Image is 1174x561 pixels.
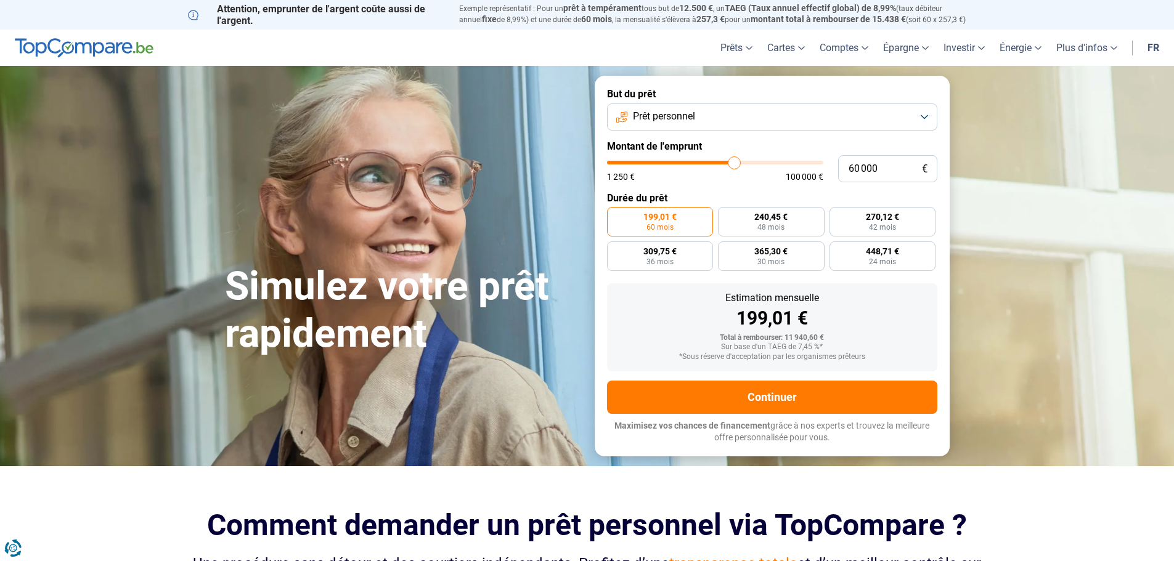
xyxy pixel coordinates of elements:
[188,3,444,26] p: Attention, emprunter de l'argent coûte aussi de l'argent.
[754,247,788,256] span: 365,30 €
[617,309,927,328] div: 199,01 €
[617,293,927,303] div: Estimation mensuelle
[607,172,635,181] span: 1 250 €
[751,14,906,24] span: montant total à rembourser de 15.438 €
[643,247,677,256] span: 309,75 €
[563,3,642,13] span: prêt à tempérament
[992,30,1049,66] a: Énergie
[696,14,725,24] span: 257,3 €
[633,110,695,123] span: Prêt personnel
[757,258,785,265] span: 30 mois
[225,263,580,358] h1: Simulez votre prêt rapidement
[617,334,927,342] div: Total à rembourser: 11 940,60 €
[869,258,896,265] span: 24 mois
[643,212,677,221] span: 199,01 €
[922,164,927,174] span: €
[607,103,937,131] button: Prêt personnel
[607,192,937,204] label: Durée du prêt
[1140,30,1167,66] a: fr
[646,258,674,265] span: 36 mois
[866,247,899,256] span: 448,71 €
[679,3,713,13] span: 12.500 €
[459,3,987,25] p: Exemple représentatif : Pour un tous but de , un (taux débiteur annuel de 8,99%) et une durée de ...
[786,172,823,181] span: 100 000 €
[1049,30,1125,66] a: Plus d'infos
[725,3,896,13] span: TAEG (Taux annuel effectif global) de 8,99%
[617,343,927,352] div: Sur base d'un TAEG de 7,45 %*
[812,30,876,66] a: Comptes
[15,38,153,58] img: TopCompare
[754,212,788,221] span: 240,45 €
[607,140,937,152] label: Montant de l'emprunt
[614,421,770,430] span: Maximisez vos chances de financement
[646,224,674,231] span: 60 mois
[188,508,987,542] h2: Comment demander un prêt personnel via TopCompare ?
[876,30,936,66] a: Épargne
[607,420,937,444] p: grâce à nos experts et trouvez la meilleure offre personnalisée pour vous.
[607,88,937,100] label: But du prêt
[482,14,497,24] span: fixe
[936,30,992,66] a: Investir
[869,224,896,231] span: 42 mois
[866,212,899,221] span: 270,12 €
[581,14,612,24] span: 60 mois
[713,30,760,66] a: Prêts
[760,30,812,66] a: Cartes
[617,353,927,361] div: *Sous réserve d'acceptation par les organismes prêteurs
[607,381,937,414] button: Continuer
[757,224,785,231] span: 48 mois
